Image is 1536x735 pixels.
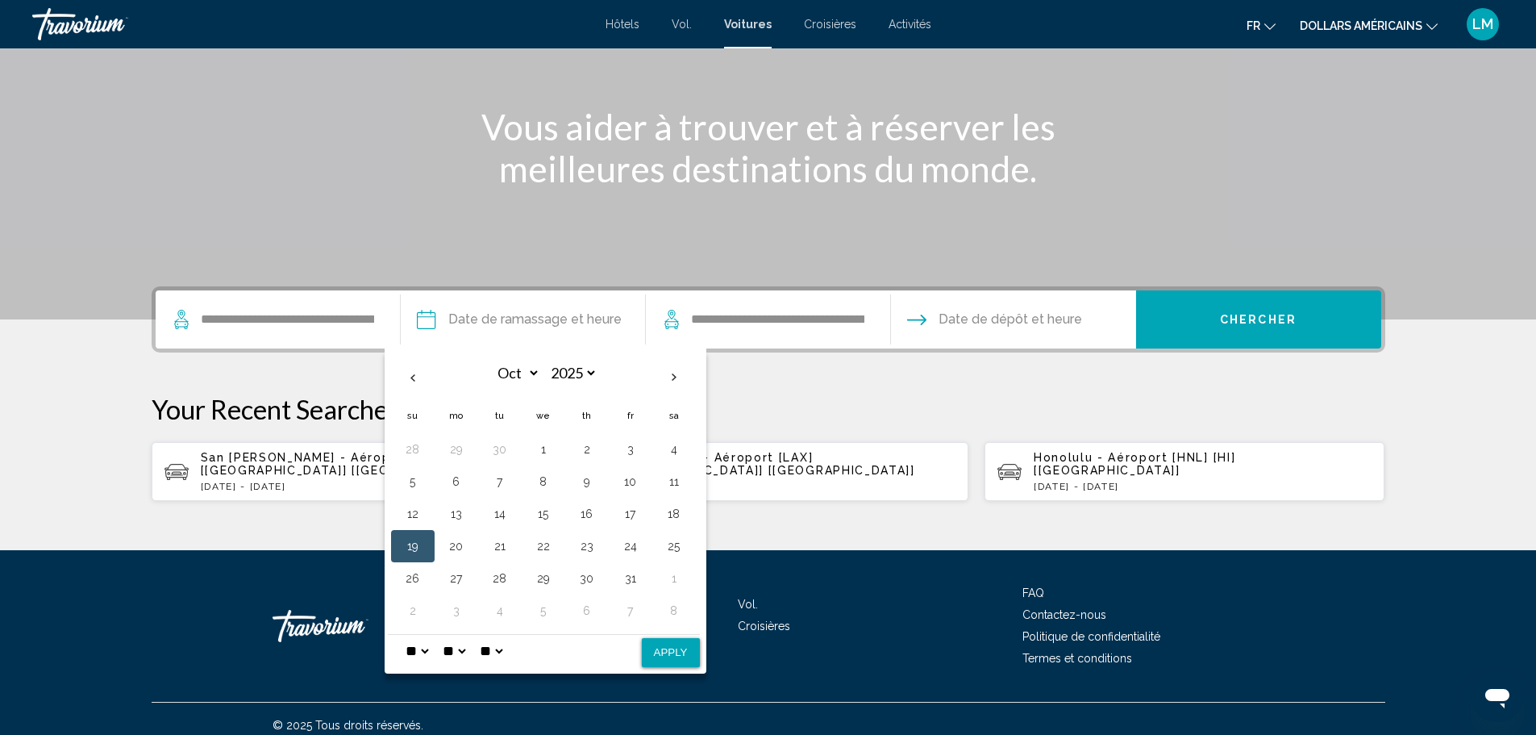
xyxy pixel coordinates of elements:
[939,308,1082,331] span: Date de dépôt et heure
[201,451,499,477] span: San [PERSON_NAME] - Aéroport [SFO] [[GEOGRAPHIC_DATA]] [[GEOGRAPHIC_DATA]]
[574,599,600,622] button: Day 6
[617,481,955,492] p: [DATE] - [DATE]
[1220,314,1297,327] span: Chercher
[531,503,556,525] button: Day 15
[201,481,539,492] p: [DATE] - [DATE]
[400,567,426,590] button: Day 26
[661,567,687,590] button: Day 1
[531,599,556,622] button: Day 5
[443,567,469,590] button: Day 27
[1022,587,1044,599] a: FAQ
[487,599,513,622] button: Day 4
[273,719,423,732] font: © 2025 Tous droits réservés.
[443,599,469,622] button: Day 3
[487,535,513,558] button: Day 21
[1300,19,1422,32] font: dollars américains
[1247,19,1260,32] font: fr
[889,18,931,31] a: Activités
[402,635,431,667] select: Select hour
[738,598,758,611] a: Vol.
[618,535,643,558] button: Day 24
[400,438,426,461] button: Day 28
[618,470,643,493] button: Day 10
[1022,608,1106,621] a: Contactez-nous
[574,470,600,493] button: Day 9
[724,18,772,31] a: Voitures
[152,441,552,502] button: San [PERSON_NAME] - Aéroport [SFO] [[GEOGRAPHIC_DATA]] [[GEOGRAPHIC_DATA]][DATE] - [DATE]
[606,18,639,31] a: Hôtels
[661,535,687,558] button: Day 25
[618,503,643,525] button: Day 17
[568,441,968,502] button: Los Angeles - Aéroport [LAX] [[GEOGRAPHIC_DATA]] [[GEOGRAPHIC_DATA]][DATE] - [DATE]
[477,635,506,667] select: Select AM/PM
[1022,652,1132,665] a: Termes et conditions
[661,503,687,525] button: Day 18
[618,599,643,622] button: Day 7
[574,503,600,525] button: Day 16
[400,470,426,493] button: Day 5
[32,8,589,40] a: Travorium
[487,470,513,493] button: Day 7
[391,359,435,396] button: Previous month
[1462,7,1504,41] button: Menu utilisateur
[443,438,469,461] button: Day 29
[652,359,696,396] button: Next month
[273,602,434,650] a: Travorium
[618,567,643,590] button: Day 31
[400,599,426,622] button: Day 2
[487,438,513,461] button: Day 30
[907,290,1082,349] button: Drop-off date
[617,451,915,477] span: Los Angeles - Aéroport [LAX] [[GEOGRAPHIC_DATA]] [[GEOGRAPHIC_DATA]]
[672,18,692,31] a: Vol.
[545,359,597,387] select: Select year
[531,438,556,461] button: Day 1
[661,470,687,493] button: Day 11
[531,535,556,558] button: Day 22
[618,438,643,461] button: Day 3
[1136,290,1381,349] button: Chercher
[443,503,469,525] button: Day 13
[661,599,687,622] button: Day 8
[1022,630,1160,643] a: Politique de confidentialité
[1034,451,1235,477] span: Honolulu - Aéroport [HNL] [HI] [[GEOGRAPHIC_DATA]]
[400,503,426,525] button: Day 12
[152,393,1385,425] p: Your Recent Searches
[417,290,622,349] button: Pickup date
[488,359,540,387] select: Select month
[574,535,600,558] button: Day 23
[487,503,513,525] button: Day 14
[804,18,856,31] a: Croisières
[156,290,1381,349] div: Search widget
[466,106,1071,190] h1: Vous aider à trouver et à réserver les meilleures destinations du monde.
[984,441,1385,502] button: Honolulu - Aéroport [HNL] [HI] [[GEOGRAPHIC_DATA]][DATE] - [DATE]
[738,620,790,633] a: Croisières
[1472,15,1493,32] font: LM
[443,535,469,558] button: Day 20
[443,470,469,493] button: Day 6
[1247,14,1276,37] button: Changer de langue
[642,638,700,667] button: Apply
[574,438,600,461] button: Day 2
[531,567,556,590] button: Day 29
[400,535,426,558] button: Day 19
[531,470,556,493] button: Day 8
[487,567,513,590] button: Day 28
[439,635,468,667] select: Select minute
[1300,14,1438,37] button: Changer de devise
[661,438,687,461] button: Day 4
[1471,670,1523,722] iframe: Bouton de lancement de la fenêtre de messagerie
[574,567,600,590] button: Day 30
[1034,481,1372,492] p: [DATE] - [DATE]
